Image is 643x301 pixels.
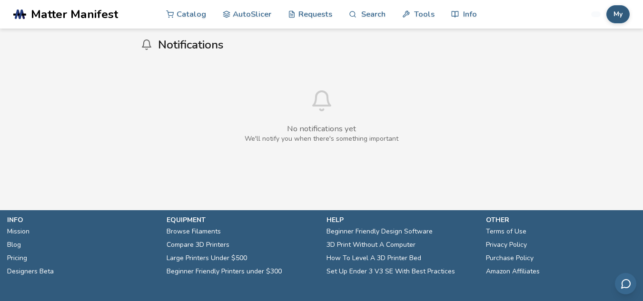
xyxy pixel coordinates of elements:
a: Privacy Policy [486,238,527,252]
p: other [486,215,636,225]
a: Terms of Use [486,225,526,238]
a: Beginner Friendly Design Software [326,225,433,238]
h1: Notifications [158,38,224,51]
a: How To Level A 3D Printer Bed [326,252,421,265]
p: We'll notify you when there's something important [150,134,493,144]
a: Amazon Affiliates [486,265,540,278]
span: Matter Manifest [31,8,118,21]
a: Beginner Friendly Printers under $300 [167,265,282,278]
button: Send feedback via email [615,273,636,294]
a: Designers Beta [7,265,54,278]
a: Mission [7,225,30,238]
p: No notifications yet [150,124,493,134]
a: Pricing [7,252,27,265]
a: Compare 3D Printers [167,238,229,252]
p: info [7,215,157,225]
button: My [606,5,630,23]
a: Large Printers Under $500 [167,252,247,265]
p: help [326,215,476,225]
a: Set Up Ender 3 V3 SE With Best Practices [326,265,455,278]
a: Browse Filaments [167,225,221,238]
a: Purchase Policy [486,252,534,265]
a: 3D Print Without A Computer [326,238,415,252]
p: equipment [167,215,317,225]
a: Blog [7,238,21,252]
